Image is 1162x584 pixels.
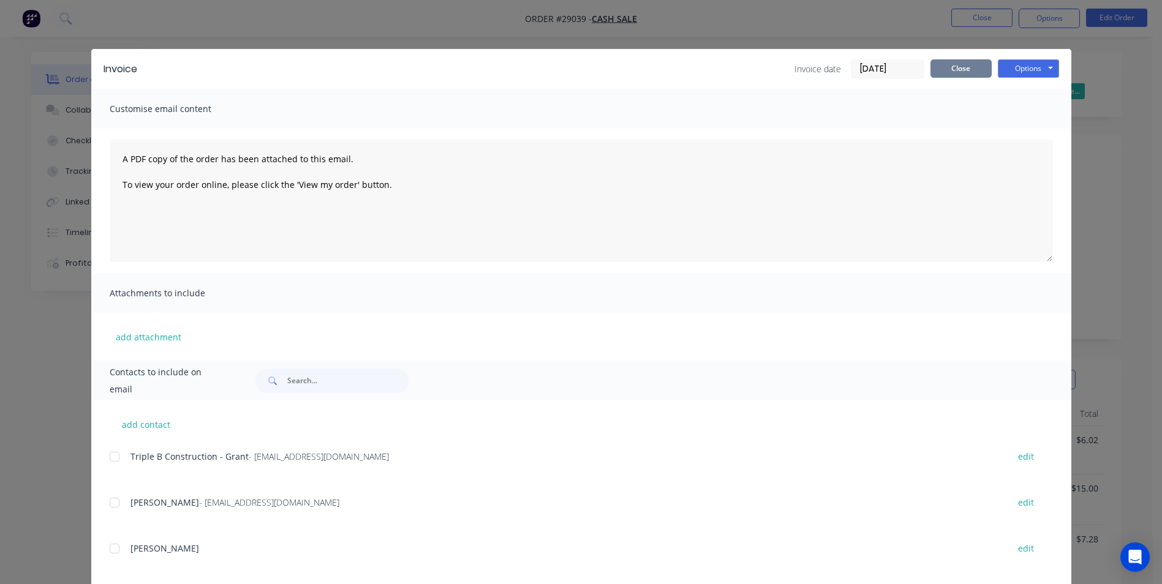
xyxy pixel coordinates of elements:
button: edit [1011,494,1041,511]
span: - [EMAIL_ADDRESS][DOMAIN_NAME] [249,451,389,462]
button: edit [1011,540,1041,556]
span: Customise email content [110,100,244,118]
span: Attachments to include [110,285,244,302]
span: Contacts to include on email [110,364,225,398]
div: Invoice [104,62,137,77]
button: add attachment [110,328,187,346]
span: [PERSON_NAME] [130,496,199,508]
button: add contact [110,415,183,433]
span: [PERSON_NAME] [130,542,199,554]
div: Open Intercom Messenger [1120,542,1150,572]
input: Search... [287,369,409,393]
textarea: A PDF copy of the order has been attached to this email. To view your order online, please click ... [110,140,1053,262]
button: Options [998,59,1059,78]
span: Triple B Construction - Grant [130,451,249,462]
span: Invoice date [794,62,841,75]
span: - [EMAIL_ADDRESS][DOMAIN_NAME] [199,496,339,508]
button: Close [930,59,992,78]
button: edit [1011,448,1041,465]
